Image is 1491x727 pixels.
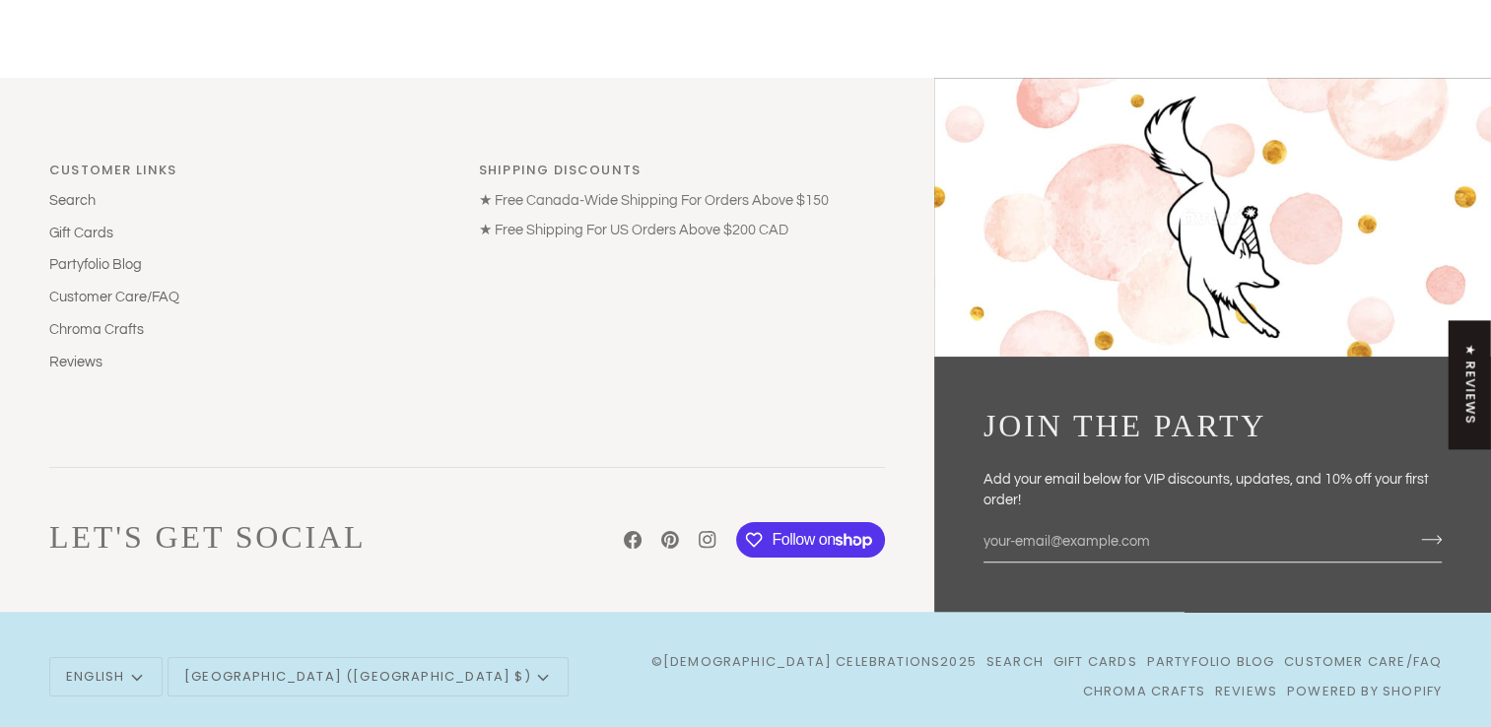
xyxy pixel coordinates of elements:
p: Shipping Discounts [479,161,885,190]
a: [DEMOGRAPHIC_DATA] Celebrations [663,652,940,671]
h3: Let's Get Social [49,517,366,562]
span: © 2025 [651,652,977,672]
input: your-email@example.com [983,523,1409,560]
h3: Join the Party [983,406,1442,445]
a: Reviews [1215,682,1277,700]
a: Gift Cards [49,226,113,240]
a: Gift Cards [1053,652,1137,671]
a: Chroma Crafts [49,322,144,337]
p: Add your email below for VIP discounts, updates, and 10% off your first order! [983,469,1442,512]
a: Partyfolio Blog [49,257,142,272]
button: Join [1409,523,1442,555]
a: Customer Care/FAQ [49,290,179,304]
p: ★ Free Shipping For US Orders Above $200 CAD [479,220,885,241]
p: Links [49,161,455,190]
a: Search [49,193,96,208]
a: Reviews [49,355,102,369]
button: [GEOGRAPHIC_DATA] ([GEOGRAPHIC_DATA] $) [168,657,569,696]
p: ★ Free Canada-Wide Shipping For Orders Above $150 [479,190,885,212]
button: English [49,657,163,696]
a: Chroma Crafts [1083,682,1205,700]
div: Click to open Judge.me floating reviews tab [1450,320,1491,448]
a: Partyfolio Blog [1147,652,1275,671]
a: Powered by Shopify [1287,682,1442,700]
a: Search [986,652,1044,671]
a: Customer Care/FAQ [1284,652,1442,671]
